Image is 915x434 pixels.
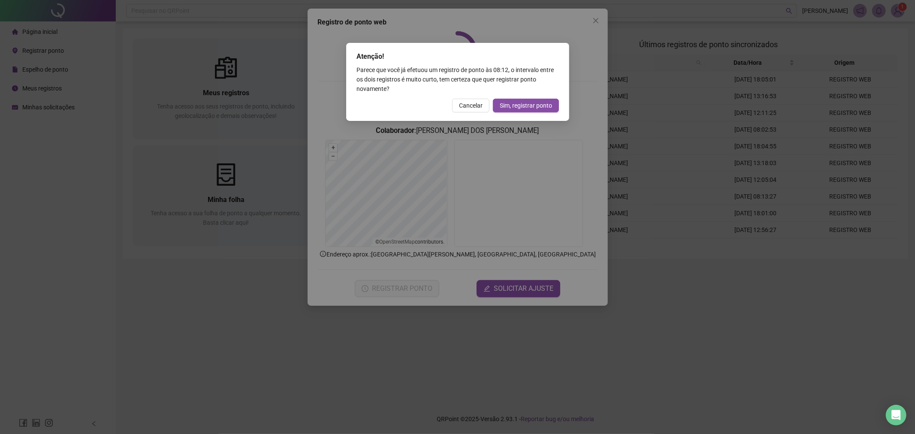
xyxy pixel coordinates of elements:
[459,101,483,110] span: Cancelar
[493,99,559,112] button: Sim, registrar ponto
[356,51,559,62] div: Atenção!
[886,405,906,425] div: Open Intercom Messenger
[356,65,559,93] div: Parece que você já efetuou um registro de ponto às 08:12 , o intervalo entre os dois registros é ...
[500,101,552,110] span: Sim, registrar ponto
[452,99,489,112] button: Cancelar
